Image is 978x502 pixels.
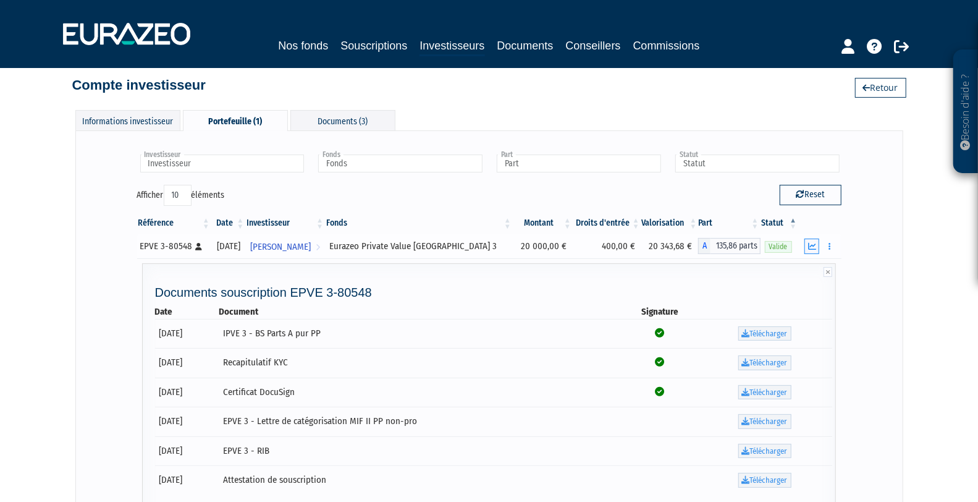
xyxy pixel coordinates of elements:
span: A [698,238,710,254]
a: Nos fonds [278,37,328,54]
a: Retour [855,78,906,98]
th: Droits d'entrée: activer pour trier la colonne par ordre croissant [573,213,641,234]
td: [DATE] [155,378,219,407]
a: Souscriptions [340,37,407,54]
td: 20 343,68 € [641,234,699,258]
div: A - Eurazeo Private Value Europe 3 [698,238,760,254]
a: Télécharger [738,444,791,459]
th: Investisseur: activer pour trier la colonne par ordre croissant [245,213,325,234]
span: [PERSON_NAME] [250,236,311,258]
div: Documents (3) [290,110,395,130]
td: [DATE] [155,348,219,378]
a: Documents [497,37,554,54]
a: Télécharger [738,473,791,488]
span: Valide [765,241,792,253]
th: Signature [623,305,697,318]
label: Afficher éléments [137,185,225,206]
h4: Documents souscription EPVE 3-80548 [155,286,833,299]
th: Date: activer pour trier la colonne par ordre croissant [211,213,245,234]
td: EPVE 3 - Lettre de catégorisation MIF II PP non-pro [219,407,623,436]
td: 400,00 € [573,234,641,258]
div: Eurazeo Private Value [GEOGRAPHIC_DATA] 3 [329,240,508,253]
i: Voir l'investisseur [316,236,320,258]
th: Valorisation: activer pour trier la colonne par ordre croissant [641,213,699,234]
th: Document [219,305,623,318]
a: Télécharger [738,326,791,341]
td: [DATE] [155,407,219,436]
button: Reset [780,185,841,205]
p: Besoin d'aide ? [959,56,973,168]
select: Afficheréléments [164,185,192,206]
a: Conseillers [566,37,621,54]
td: [DATE] [155,436,219,466]
i: [Français] Personne physique [196,243,203,250]
th: Référence : activer pour trier la colonne par ordre croissant [137,213,211,234]
div: Informations investisseur [75,110,180,130]
td: [DATE] [155,466,219,495]
a: Télécharger [738,385,791,400]
div: EPVE 3-80548 [140,240,207,253]
div: [DATE] [216,240,241,253]
div: Portefeuille (1) [183,110,288,131]
a: Commissions [633,37,700,54]
th: Statut : activer pour trier la colonne par ordre d&eacute;croissant [761,213,799,234]
a: Investisseurs [419,37,484,56]
th: Fonds: activer pour trier la colonne par ordre croissant [325,213,513,234]
td: Attestation de souscription [219,466,623,495]
th: Part: activer pour trier la colonne par ordre croissant [698,213,760,234]
td: 20 000,00 € [513,234,573,258]
a: Télécharger [738,414,791,429]
a: Télécharger [738,355,791,370]
td: [DATE] [155,319,219,349]
th: Montant: activer pour trier la colonne par ordre croissant [513,213,573,234]
a: [PERSON_NAME] [245,234,325,258]
h4: Compte investisseur [72,78,206,93]
td: EPVE 3 - RIB [219,436,623,466]
td: IPVE 3 - BS Parts A pur PP [219,319,623,349]
th: Date [155,305,219,318]
td: Certificat DocuSign [219,378,623,407]
span: 135,86 parts [710,238,760,254]
img: 1732889491-logotype_eurazeo_blanc_rvb.png [63,23,190,45]
td: Recapitulatif KYC [219,348,623,378]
